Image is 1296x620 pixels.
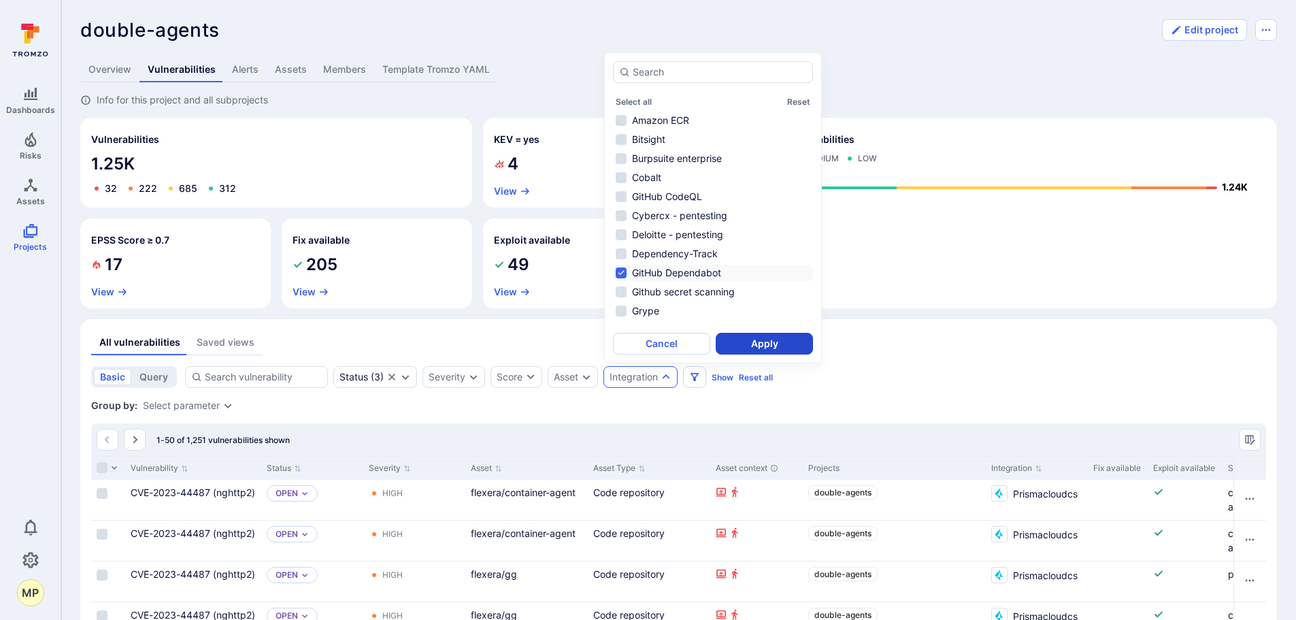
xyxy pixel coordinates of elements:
[814,487,871,497] span: double-agents
[91,480,125,520] div: Cell for selection
[1255,19,1277,41] button: Options menu
[491,366,542,388] button: Score
[133,369,174,385] button: query
[125,480,261,520] div: Cell for Vulnerability
[1013,485,1078,501] span: Prismacloudcs
[616,97,652,107] button: Select all
[468,372,479,382] button: Expand dropdown
[1148,521,1223,561] div: Cell for Exploit available
[429,372,465,382] button: Severity
[808,526,878,540] a: double-agents
[99,336,180,349] div: All vulnerabilities
[593,567,705,581] div: Code repository
[97,462,107,473] span: Select all rows
[6,105,55,115] span: Dashboards
[1222,181,1248,193] text: 1.24K
[588,521,710,561] div: Cell for Asset Type
[124,429,146,451] button: Go to the next page
[1233,561,1266,602] div: Cell for
[94,369,131,385] button: basic
[20,150,41,161] span: Risks
[1233,521,1266,561] div: Cell for
[803,480,986,520] div: Cell for Projects
[293,233,350,247] h2: Fix available
[276,570,298,581] button: Open
[1088,521,1148,561] div: Cell for Fix available
[986,561,1088,602] div: Cell for Integration
[588,480,710,520] div: Cell for Asset Type
[386,372,397,382] button: Clear selection
[267,463,301,474] button: Sort by Status
[613,265,813,281] li: GitHub Dependabot
[139,57,224,82] a: Vulnerabilities
[1233,480,1266,520] div: Cell for
[143,400,233,411] div: grouping parameters
[1013,526,1078,542] span: Prismacloudcs
[613,112,813,129] li: Amazon ECR
[382,488,403,499] div: High
[494,133,539,146] h2: KEV = yes
[803,521,986,561] div: Cell for Projects
[363,561,465,602] div: Cell for Severity
[91,153,461,175] span: 1.25K
[1239,429,1261,451] div: Manage columns
[17,579,44,606] button: MP
[261,480,363,520] div: Cell for Status
[554,372,578,382] div: Asset
[471,527,576,539] a: flexera/container-agent
[633,65,807,79] input: Search
[739,372,773,382] button: Reset all
[91,287,128,297] button: View
[363,480,465,520] div: Cell for Severity
[814,610,871,620] span: double-agents
[494,186,531,197] button: View
[276,529,298,540] p: Open
[1239,488,1261,510] button: Row actions menu
[613,303,813,319] li: Grype
[219,182,236,194] a: 312
[471,487,576,498] a: flexera/container-agent
[494,233,570,247] h2: Exploit available
[14,242,47,252] span: Projects
[179,182,197,194] a: 685
[105,182,117,194] a: 32
[497,370,522,384] div: Score
[261,561,363,602] div: Cell for Status
[593,485,705,500] div: Code repository
[695,169,1267,297] svg: Top integrations by vulnerabilities bar
[613,208,813,224] li: Cybercx - pentesting
[205,370,322,384] input: Search vulnerability
[1239,529,1261,551] button: Row actions menu
[293,287,329,297] a: View
[712,372,733,382] button: Show
[1088,561,1148,602] div: Cell for Fix available
[80,57,1277,82] div: Project tabs
[814,528,871,538] span: double-agents
[105,254,122,276] span: 17
[1148,480,1223,520] div: Cell for Exploit available
[1093,462,1142,474] div: Fix available
[80,57,139,82] a: Overview
[125,521,261,561] div: Cell for Vulnerability
[97,570,107,581] span: Select row
[684,118,1278,308] div: Top integrations by vulnerabilities
[143,400,220,411] div: Select parameter
[471,463,502,474] button: Sort by Asset
[301,489,309,497] button: Expand dropdown
[156,435,290,445] span: 1-50 of 1,251 vulnerabilities shown
[91,521,125,561] div: Cell for selection
[1162,19,1247,41] a: Edit project
[369,463,411,474] button: Sort by Severity
[301,612,309,620] button: Expand dropdown
[91,330,1266,355] div: assets tabs
[613,131,813,148] li: Bitsight
[991,463,1042,474] button: Sort by Integration
[197,336,254,349] div: Saved views
[803,561,986,602] div: Cell for Projects
[91,233,169,247] h2: EPSS Score ≥ 0.7
[613,284,813,300] li: Github secret scanning
[716,333,813,355] button: Apply
[814,569,871,579] span: double-agents
[593,526,705,540] div: Code repository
